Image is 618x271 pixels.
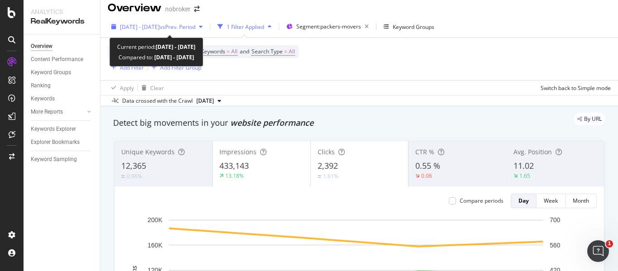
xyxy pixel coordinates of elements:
[119,52,194,62] div: Compared to:
[147,242,162,249] text: 160K
[196,97,214,105] span: 2025 Sep. 1st
[318,147,335,156] span: Clicks
[148,62,201,73] button: Add Filter Group
[147,216,162,223] text: 200K
[150,84,164,92] div: Clear
[31,138,94,147] a: Explorer Bookmarks
[606,240,613,247] span: 1
[31,155,94,164] a: Keyword Sampling
[31,107,63,117] div: More Reports
[219,147,257,156] span: Impressions
[31,55,83,64] div: Content Performance
[108,81,134,95] button: Apply
[323,172,338,180] div: 1.61%
[587,240,609,262] iframe: Intercom live chat
[31,16,93,27] div: RealKeywords
[31,107,85,117] a: More Reports
[31,81,51,90] div: Ranking
[252,48,283,55] span: Search Type
[138,81,164,95] button: Clear
[415,160,440,171] span: 0.55 %
[318,160,338,171] span: 2,392
[550,242,561,249] text: 560
[393,23,434,31] div: Keyword Groups
[227,48,230,55] span: =
[380,19,438,34] button: Keyword Groups
[120,23,160,31] span: [DATE] - [DATE]
[550,216,561,223] text: 700
[31,42,94,51] a: Overview
[296,23,361,30] span: Segment: packers-movers
[284,48,287,55] span: =
[214,19,275,34] button: 1 Filter Applied
[108,0,162,16] div: Overview
[160,23,195,31] span: vs Prev. Period
[31,155,77,164] div: Keyword Sampling
[541,84,611,92] div: Switch back to Simple mode
[537,81,611,95] button: Switch back to Simple mode
[160,64,201,71] div: Add Filter Group
[31,124,76,134] div: Keywords Explorer
[120,84,134,92] div: Apply
[31,68,94,77] a: Keyword Groups
[544,197,558,204] div: Week
[240,48,249,55] span: and
[193,95,225,106] button: [DATE]
[584,116,602,122] span: By URL
[460,197,504,204] div: Compare periods
[31,68,71,77] div: Keyword Groups
[31,42,52,51] div: Overview
[117,42,195,52] div: Current period:
[194,6,200,12] div: arrow-right-arrow-left
[31,94,94,104] a: Keywords
[219,160,249,171] span: 433,143
[513,147,552,156] span: Avg. Position
[227,23,264,31] div: 1 Filter Applied
[121,147,175,156] span: Unique Keywords
[518,197,529,204] div: Day
[415,147,434,156] span: CTR %
[31,55,94,64] a: Content Performance
[519,172,530,180] div: 1.65
[156,43,195,51] b: [DATE] - [DATE]
[108,19,206,34] button: [DATE] - [DATE]vsPrev. Period
[511,194,537,208] button: Day
[289,45,295,58] span: All
[537,194,566,208] button: Week
[566,194,597,208] button: Month
[421,172,432,180] div: 0.06
[225,172,244,180] div: 13.18%
[574,113,605,125] div: legacy label
[153,53,194,61] b: [DATE] - [DATE]
[127,172,142,180] div: 0.96%
[231,45,238,58] span: All
[121,175,125,178] img: Equal
[121,160,146,171] span: 12,365
[122,97,193,105] div: Data crossed with the Crawl
[318,175,321,178] img: Equal
[283,19,372,34] button: Segment:packers-movers
[165,5,190,14] div: nobroker
[513,160,534,171] span: 11.02
[31,124,94,134] a: Keywords Explorer
[573,197,589,204] div: Month
[108,62,144,73] button: Add Filter
[31,7,93,16] div: Analytics
[201,48,225,55] span: Keywords
[31,94,55,104] div: Keywords
[31,138,80,147] div: Explorer Bookmarks
[120,64,144,71] div: Add Filter
[31,81,94,90] a: Ranking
